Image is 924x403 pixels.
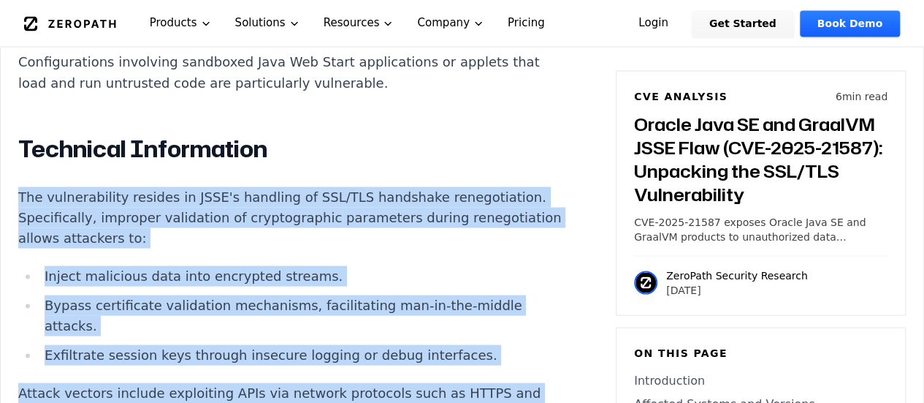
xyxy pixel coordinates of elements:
h2: Technical Information [18,134,562,163]
h6: CVE Analysis [634,88,728,103]
li: Bypass certificate validation mechanisms, facilitating man-in-the-middle attacks. [39,295,562,336]
h6: On this page [634,345,887,360]
p: Configurations involving sandboxed Java Web Start applications or applets that load and run untru... [18,52,562,93]
p: ZeroPath Security Research [666,268,808,282]
a: Book Demo [800,10,900,37]
p: 6 min read [836,88,887,103]
p: [DATE] [666,282,808,297]
a: Login [621,10,686,37]
p: CVE-2025-21587 exposes Oracle Java SE and GraalVM products to unauthorized data manipulation and ... [634,214,887,244]
a: Get Started [692,10,794,37]
img: ZeroPath Security Research [634,271,657,294]
li: Inject malicious data into encrypted streams. [39,265,562,286]
a: Introduction [634,372,887,389]
h3: Oracle Java SE and GraalVM JSSE Flaw (CVE-2025-21587): Unpacking the SSL/TLS Vulnerability [634,112,887,206]
p: The vulnerability resides in JSSE's handling of SSL/TLS handshake renegotiation. Specifically, im... [18,187,562,248]
li: Exfiltrate session keys through insecure logging or debug interfaces. [39,344,562,365]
